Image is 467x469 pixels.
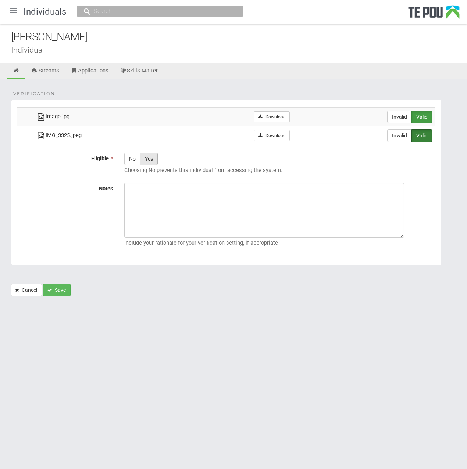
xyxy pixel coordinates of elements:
[387,111,412,123] label: Invalid
[13,90,55,97] span: Verification
[254,130,289,141] a: Download
[65,63,114,79] a: Applications
[26,63,65,79] a: Streams
[91,155,109,162] span: Eligible
[140,153,158,165] label: Yes
[11,29,467,45] div: [PERSON_NAME]
[124,153,140,165] label: No
[115,63,164,79] a: Skills Matter
[254,111,289,122] a: Download
[11,284,42,296] a: Cancel
[411,129,432,142] label: Valid
[92,7,221,15] input: Search
[43,284,71,296] button: Save
[387,129,412,142] label: Invalid
[99,185,113,192] span: Notes
[11,46,467,54] div: Individual
[33,107,177,126] td: image.jpg
[124,240,435,246] p: Include your rationale for your verification setting, if appropriate
[124,167,435,173] p: Choosing No prevents this individual from accessing the system.
[33,126,177,145] td: IMG_3325.jpeg
[411,111,432,123] label: Valid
